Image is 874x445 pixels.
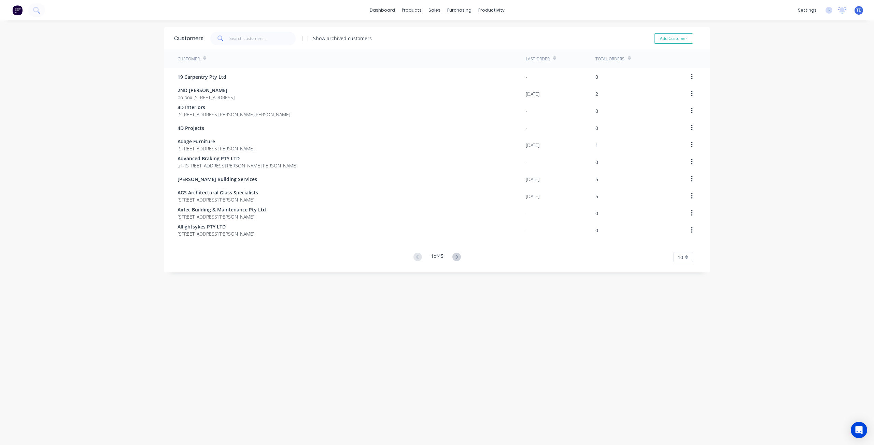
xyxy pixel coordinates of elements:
div: 1 [595,142,598,149]
div: 0 [595,227,598,234]
div: purchasing [444,5,475,15]
span: 4D Interiors [178,104,290,111]
span: 19 Carpentry Pty Ltd [178,73,226,80]
span: Allightsykes PTY LTD [178,223,254,230]
a: dashboard [366,5,398,15]
div: - [526,227,527,234]
img: Factory [12,5,23,15]
span: [PERSON_NAME] Building Services [178,176,257,183]
div: - [526,210,527,217]
div: sales [425,5,444,15]
span: po box [STREET_ADDRESS] [178,94,235,101]
span: [STREET_ADDRESS][PERSON_NAME] [178,196,258,203]
div: 1 of 45 [431,252,443,262]
div: products [398,5,425,15]
span: TD [856,7,862,13]
span: u1-[STREET_ADDRESS][PERSON_NAME][PERSON_NAME] [178,162,297,169]
span: 4D Projects [178,124,204,132]
span: 2ND [PERSON_NAME] [178,87,235,94]
div: [DATE] [526,90,539,98]
div: [DATE] [526,176,539,183]
div: 5 [595,176,598,183]
span: Adage Furniture [178,138,254,145]
span: Airlec Building & Maintenance Pty Ltd [178,206,266,213]
div: productivity [475,5,508,15]
div: settings [794,5,820,15]
span: 10 [678,254,683,261]
button: Add Customer [654,33,693,44]
div: 0 [595,159,598,166]
span: Advanced Braking PTY LTD [178,155,297,162]
input: Search customers... [229,32,296,45]
div: 2 [595,90,598,98]
div: 0 [595,107,598,115]
div: 0 [595,73,598,80]
div: Total Orders [595,56,624,62]
div: Customer [178,56,200,62]
span: [STREET_ADDRESS][PERSON_NAME] [178,213,266,220]
div: Show archived customers [313,35,372,42]
div: Open Intercom Messenger [851,422,867,438]
span: [STREET_ADDRESS][PERSON_NAME] [178,145,254,152]
span: [STREET_ADDRESS][PERSON_NAME] [178,230,254,237]
div: Last Order [526,56,550,62]
div: [DATE] [526,193,539,200]
div: - [526,107,527,115]
span: [STREET_ADDRESS][PERSON_NAME][PERSON_NAME] [178,111,290,118]
div: 0 [595,124,598,132]
span: AGS Architectural Glass Specialists [178,189,258,196]
div: - [526,124,527,132]
div: - [526,159,527,166]
div: 5 [595,193,598,200]
div: - [526,73,527,80]
div: Customers [174,34,203,43]
div: [DATE] [526,142,539,149]
div: 0 [595,210,598,217]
